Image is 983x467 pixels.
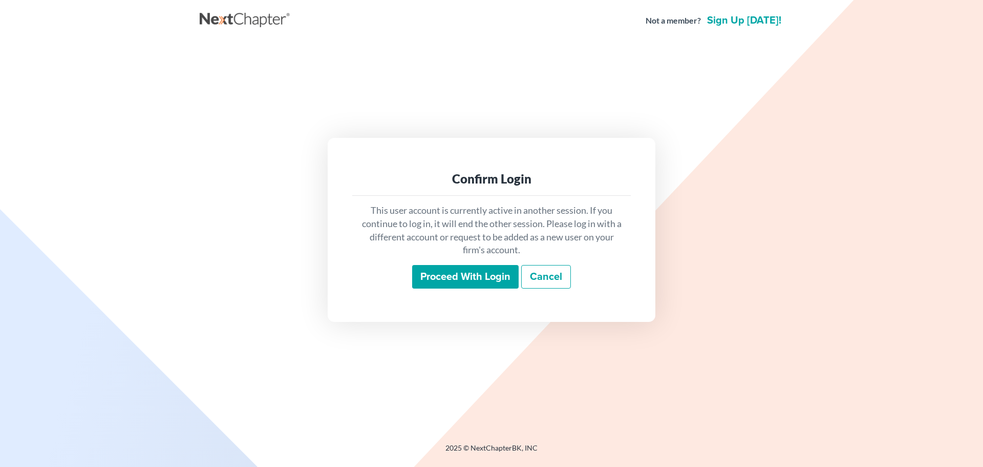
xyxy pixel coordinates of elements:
[412,265,519,289] input: Proceed with login
[646,15,701,27] strong: Not a member?
[521,265,571,289] a: Cancel
[360,204,623,257] p: This user account is currently active in another session. If you continue to log in, it will end ...
[705,15,783,26] a: Sign up [DATE]!
[200,443,783,461] div: 2025 © NextChapterBK, INC
[360,171,623,187] div: Confirm Login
